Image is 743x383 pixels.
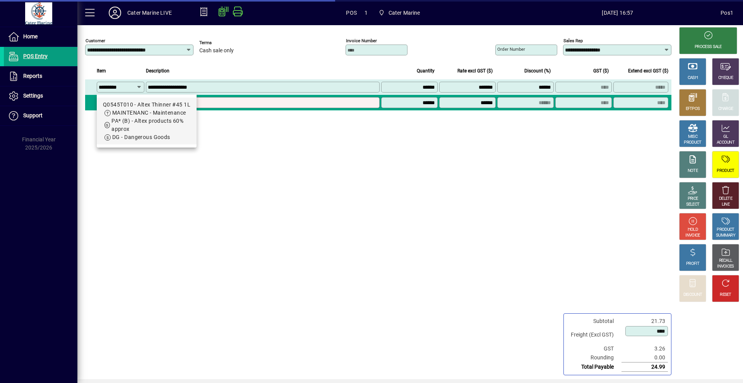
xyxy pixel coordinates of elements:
[718,106,733,112] div: CHARGE
[721,7,733,19] div: Pos1
[127,7,172,19] div: Cater Marine LIVE
[567,317,621,326] td: Subtotal
[683,292,702,298] div: DISCOUNT
[688,134,697,140] div: MISC
[686,202,700,208] div: SELECT
[719,258,733,264] div: RECALL
[686,261,699,267] div: PROFIT
[621,344,668,353] td: 3.26
[199,48,234,54] span: Cash sale only
[567,362,621,372] td: Total Payable
[417,67,435,75] span: Quantity
[346,7,357,19] span: POS
[103,101,190,109] div: Q0545T010 - Altex Thinner #45 1L
[717,140,734,146] div: ACCOUNT
[717,227,734,233] div: PRODUCT
[86,38,105,43] mat-label: Customer
[621,353,668,362] td: 0.00
[97,98,197,144] mat-option: Q0545T010 - Altex Thinner #45 1L
[688,75,698,81] div: CASH
[103,6,127,20] button: Profile
[695,44,722,50] div: PROCESS SALE
[497,46,525,52] mat-label: Order number
[111,118,183,132] span: PA* (B) - Altex products 60% approx
[621,317,668,326] td: 21.73
[722,202,729,208] div: LINE
[4,106,77,125] a: Support
[23,53,48,59] span: POS Entry
[199,40,246,45] span: Terms
[688,227,698,233] div: HOLD
[389,7,420,19] span: Cater Marine
[567,353,621,362] td: Rounding
[717,168,734,174] div: PRODUCT
[723,134,728,140] div: GL
[593,67,609,75] span: GST ($)
[375,6,423,20] span: Cater Marine
[515,7,721,19] span: [DATE] 16:57
[628,67,668,75] span: Extend excl GST ($)
[146,67,169,75] span: Description
[717,264,734,270] div: INVOICES
[716,233,735,239] div: SUMMARY
[720,292,731,298] div: RESET
[719,196,732,202] div: DELETE
[365,7,368,19] span: 1
[621,362,668,372] td: 24.99
[685,233,700,239] div: INVOICE
[686,106,700,112] div: EFTPOS
[684,140,701,146] div: PRODUCT
[4,67,77,86] a: Reports
[4,86,77,106] a: Settings
[23,112,43,119] span: Support
[23,93,43,99] span: Settings
[23,73,42,79] span: Reports
[4,27,77,46] a: Home
[97,67,106,75] span: Item
[563,38,583,43] mat-label: Sales rep
[718,75,733,81] div: CHEQUE
[457,67,493,75] span: Rate excl GST ($)
[567,344,621,353] td: GST
[524,67,551,75] span: Discount (%)
[346,38,377,43] mat-label: Invoice number
[112,134,170,140] span: DG - Dangerous Goods
[112,110,186,116] span: MAINTENANC - Maintenance
[567,326,621,344] td: Freight (Excl GST)
[688,196,698,202] div: PRICE
[23,33,38,40] span: Home
[688,168,698,174] div: NOTE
